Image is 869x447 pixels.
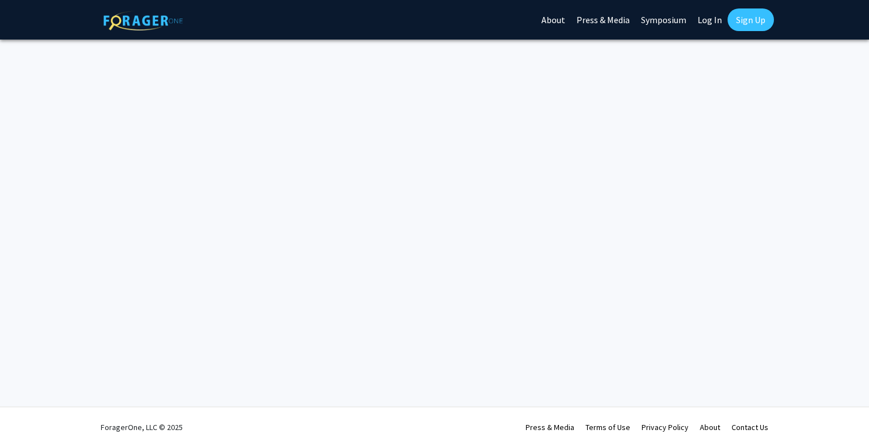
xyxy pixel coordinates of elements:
[732,422,768,432] a: Contact Us
[101,407,183,447] div: ForagerOne, LLC © 2025
[586,422,630,432] a: Terms of Use
[104,11,183,31] img: ForagerOne Logo
[642,422,689,432] a: Privacy Policy
[728,8,774,31] a: Sign Up
[700,422,720,432] a: About
[526,422,574,432] a: Press & Media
